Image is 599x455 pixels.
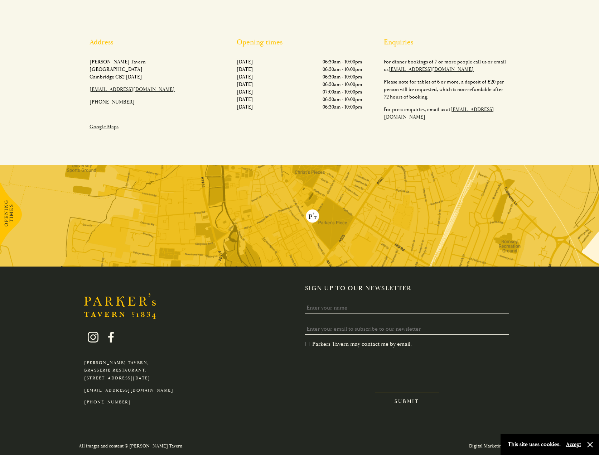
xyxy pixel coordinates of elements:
[237,66,253,73] p: [DATE]
[566,441,581,448] button: Accept
[323,81,362,88] p: 06:30am - 10:00pm
[90,124,119,130] a: Google Maps
[237,96,253,103] p: [DATE]
[305,284,515,292] h2: Sign up to our newsletter
[84,388,173,393] a: [EMAIL_ADDRESS][DOMAIN_NAME]
[384,58,509,73] p: For dinner bookings of 7 or more people call us or email us
[384,106,494,120] a: [EMAIL_ADDRESS][DOMAIN_NAME]
[305,324,509,335] input: Enter your email to subscribe to our newsletter
[237,73,253,81] p: [DATE]
[305,340,412,348] label: Parkers Tavern may contact me by email.
[305,302,509,313] input: Enter your name
[90,86,175,92] a: [EMAIL_ADDRESS][DOMAIN_NAME]
[384,78,509,101] p: Please note for tables of 6 or more, a deposit of £20 per person will be requested, which is non-...
[237,88,253,96] p: [DATE]
[323,96,362,103] p: 06:30am - 10:00pm
[90,99,135,105] a: [PHONE_NUMBER]
[469,443,520,449] a: Digital Marketing by flocc
[323,73,362,81] p: 06:30am - 10:00pm
[384,106,509,121] p: For press enquiries, email us at
[90,38,215,47] h2: Address
[237,103,253,111] p: [DATE]
[84,399,131,405] a: [PHONE_NUMBER]
[305,353,414,381] iframe: reCAPTCHA
[84,359,173,382] p: [PERSON_NAME] Tavern, Brasserie Restaurant, [STREET_ADDRESS][DATE]
[323,58,362,66] p: 06:30am - 10:00pm
[388,66,474,72] a: [EMAIL_ADDRESS][DOMAIN_NAME]
[90,58,215,81] p: [PERSON_NAME] Tavern [GEOGRAPHIC_DATA] Cambridge CB2 [DATE]​
[323,103,362,111] p: 06:30am - 10:00pm
[323,66,362,73] p: 06:30am - 10:00pm
[237,38,362,47] h2: Opening times
[237,81,253,88] p: [DATE]
[375,393,439,410] input: Submit
[384,38,509,47] h2: Enquiries
[323,88,362,96] p: 07:00am - 10:00pm
[586,441,594,448] button: Close and accept
[237,58,253,66] p: [DATE]
[508,439,561,450] p: This site uses cookies.
[79,442,182,450] p: All images and content © [PERSON_NAME] Tavern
